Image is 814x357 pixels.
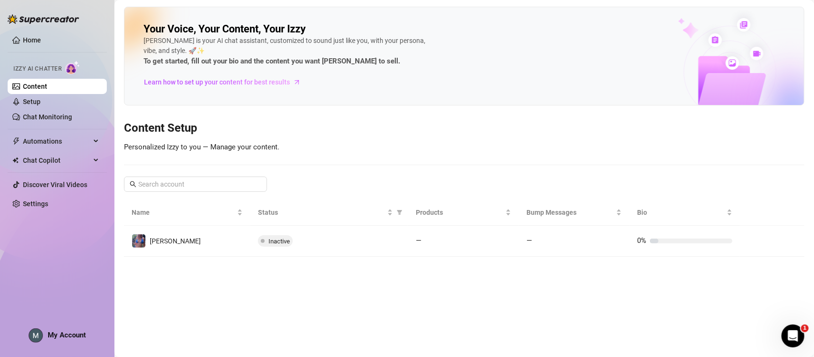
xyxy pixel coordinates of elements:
[124,143,279,151] span: Personalized Izzy to you — Manage your content.
[12,157,19,164] img: Chat Copilot
[124,199,250,226] th: Name
[29,329,42,342] img: ACg8ocLEUq6BudusSbFUgfJHT7ol7Uq-BuQYr5d-mnjl9iaMWv35IQ=s96-c
[782,325,804,347] iframe: Intercom live chat
[23,83,47,90] a: Content
[801,325,809,332] span: 1
[292,77,302,87] span: arrow-right
[416,207,504,218] span: Products
[23,113,72,121] a: Chat Monitoring
[268,238,290,245] span: Inactive
[23,36,41,44] a: Home
[519,199,629,226] th: Bump Messages
[132,207,235,218] span: Name
[144,36,430,67] div: [PERSON_NAME] is your AI chat assistant, customized to sound just like you, with your persona, vi...
[144,22,306,36] h2: Your Voice, Your Content, Your Izzy
[144,57,400,65] strong: To get started, fill out your bio and the content you want [PERSON_NAME] to sell.
[65,61,80,74] img: AI Chatter
[637,207,725,218] span: Bio
[144,74,308,90] a: Learn how to set up your content for best results
[150,237,201,245] span: [PERSON_NAME]
[13,64,62,73] span: Izzy AI Chatter
[656,8,804,105] img: ai-chatter-content-library-cLFOSyPT.png
[408,199,519,226] th: Products
[416,236,422,245] span: —
[395,205,404,220] span: filter
[526,236,532,245] span: —
[23,200,48,208] a: Settings
[637,236,646,245] span: 0%
[132,234,145,248] img: Jaylie
[526,207,614,218] span: Bump Messages
[138,179,254,189] input: Search account
[23,153,91,168] span: Chat Copilot
[12,137,20,145] span: thunderbolt
[397,210,402,215] span: filter
[250,199,409,226] th: Status
[48,331,86,339] span: My Account
[23,134,91,149] span: Automations
[8,14,79,24] img: logo-BBDzfeDw.svg
[23,181,87,189] a: Discover Viral Videos
[258,207,386,218] span: Status
[23,98,41,105] a: Setup
[124,121,804,136] h3: Content Setup
[144,77,290,87] span: Learn how to set up your content for best results
[130,181,136,188] span: search
[629,199,740,226] th: Bio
